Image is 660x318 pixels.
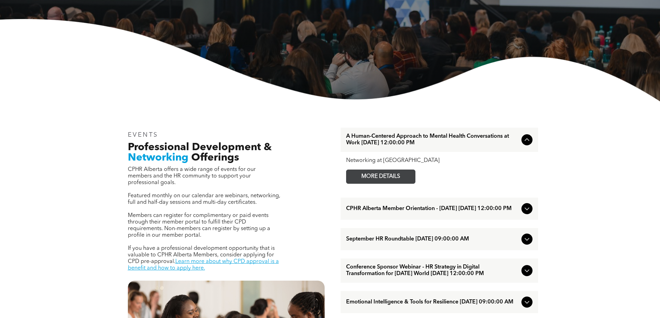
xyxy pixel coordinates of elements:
span: EVENTS [128,132,159,138]
span: CPHR Alberta offers a wide range of events for our members and the HR community to support your p... [128,167,256,185]
span: If you have a professional development opportunity that is valuable to CPHR Alberta Members, cons... [128,246,275,264]
span: Professional Development & [128,142,272,153]
span: Members can register for complimentary or paid events through their member portal to fulfill thei... [128,213,270,238]
a: Learn more about why CPD approval is a benefit and how to apply here. [128,259,279,271]
span: Emotional Intelligence & Tools for Resilience [DATE] 09:00:00 AM [346,299,519,306]
span: MORE DETAILS [353,170,408,183]
a: MORE DETAILS [346,170,415,184]
div: Networking at [GEOGRAPHIC_DATA] [346,157,533,164]
span: Featured monthly on our calendar are webinars, networking, full and half-day sessions and multi-d... [128,193,280,205]
span: A Human-Centered Approach to Mental Health Conversations at Work [DATE] 12:00:00 PM [346,133,519,146]
span: Offerings [191,153,239,163]
span: Conference Sponsor Webinar - HR Strategy in Digital Transformation for [DATE] World [DATE] 12:00:... [346,264,519,277]
span: CPHR Alberta Member Orientation - [DATE] [DATE] 12:00:00 PM [346,206,519,212]
span: September HR Roundtable [DATE] 09:00:00 AM [346,236,519,243]
span: Networking [128,153,188,163]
